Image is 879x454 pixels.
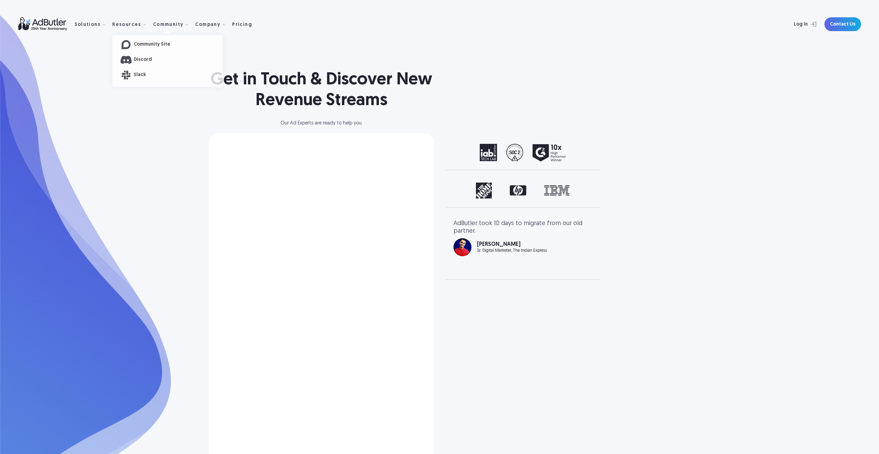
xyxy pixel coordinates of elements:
[112,13,152,35] div: Resources
[565,220,592,271] div: next slide
[453,220,592,271] div: carousel
[134,57,223,62] a: Discord
[453,144,592,161] div: carousel
[477,242,547,247] div: [PERSON_NAME]
[824,17,861,31] a: Contact Us
[232,22,252,27] div: Pricing
[477,249,547,253] div: Sr. Digital Marketer, The Indian Express
[453,220,592,235] div: AdButler took 10 days to migrate from our old partner.
[75,22,101,27] div: Solutions
[209,121,434,126] div: Our Ad Experts are ready to help you.
[453,144,592,161] div: 1 of 2
[153,13,194,35] div: Community
[775,17,820,31] a: Log In
[153,22,184,27] div: Community
[195,13,231,35] div: Company
[453,183,592,199] div: carousel
[453,220,592,256] div: 1 of 3
[134,73,223,77] a: Slack
[195,22,220,27] div: Company
[565,144,592,161] div: next slide
[75,13,111,35] div: Solutions
[565,183,592,199] div: next slide
[209,70,434,111] h1: Get in Touch & Discover New Revenue Streams
[112,35,223,87] nav: Community
[134,42,223,47] a: Community Site
[453,183,592,199] div: 1 of 3
[112,22,141,27] div: Resources
[232,21,258,27] a: Pricing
